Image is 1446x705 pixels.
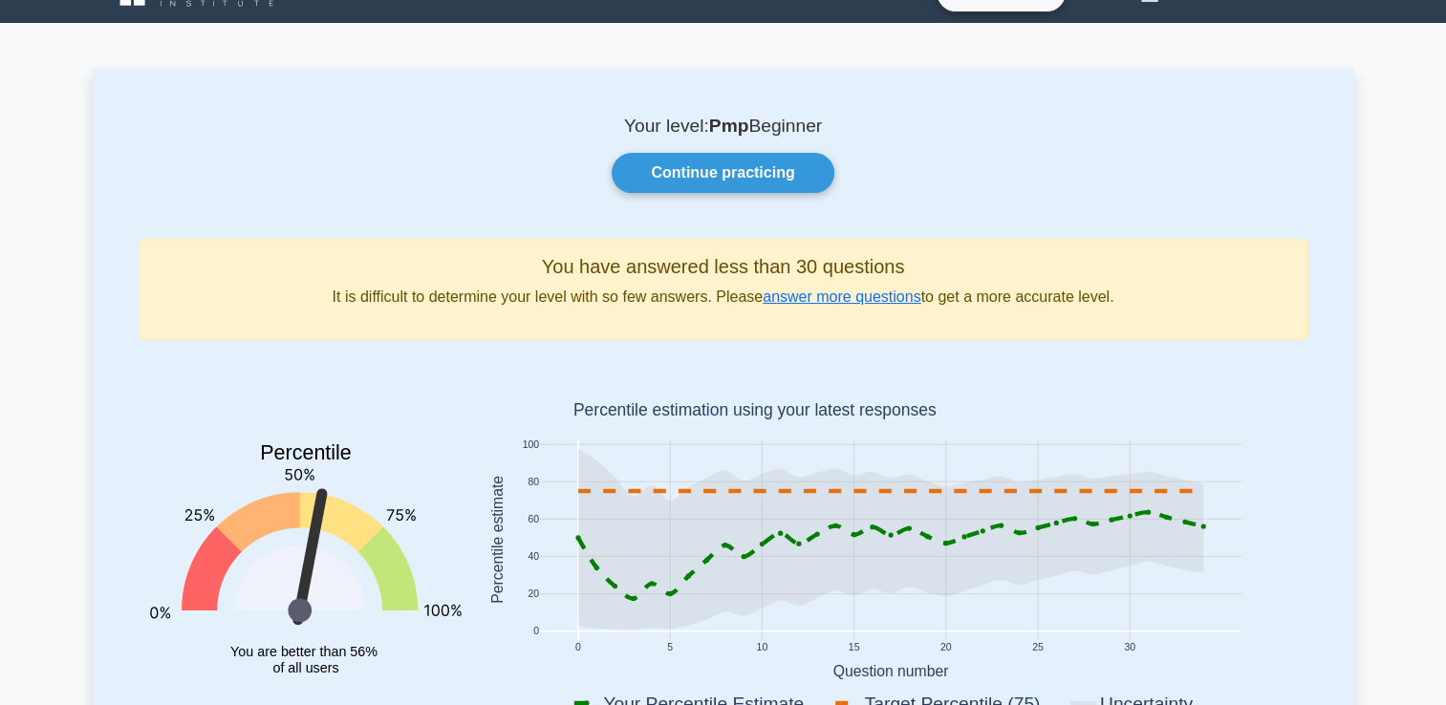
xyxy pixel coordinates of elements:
a: answer more questions [763,288,920,305]
text: 60 [528,514,539,524]
text: 30 [1124,643,1135,653]
text: 0 [533,627,539,637]
text: 25 [1032,643,1044,653]
text: Percentile estimate [488,476,505,604]
text: 40 [528,551,539,562]
text: 0 [574,643,580,653]
tspan: You are better than 56% [230,644,378,659]
text: 80 [528,477,539,487]
text: Percentile [260,442,352,465]
text: 5 [667,643,673,653]
tspan: of all users [272,660,338,675]
text: 100 [522,439,539,450]
a: Continue practicing [612,153,833,193]
b: Pmp [709,116,749,136]
text: Percentile estimation using your latest responses [572,401,936,420]
text: 20 [528,589,539,600]
text: Question number [832,663,948,679]
p: It is difficult to determine your level with so few answers. Please to get a more accurate level. [155,286,1292,309]
text: 10 [756,643,767,653]
text: 20 [939,643,951,653]
p: Your level: Beginner [139,115,1308,138]
h5: You have answered less than 30 questions [155,255,1292,278]
text: 15 [848,643,859,653]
